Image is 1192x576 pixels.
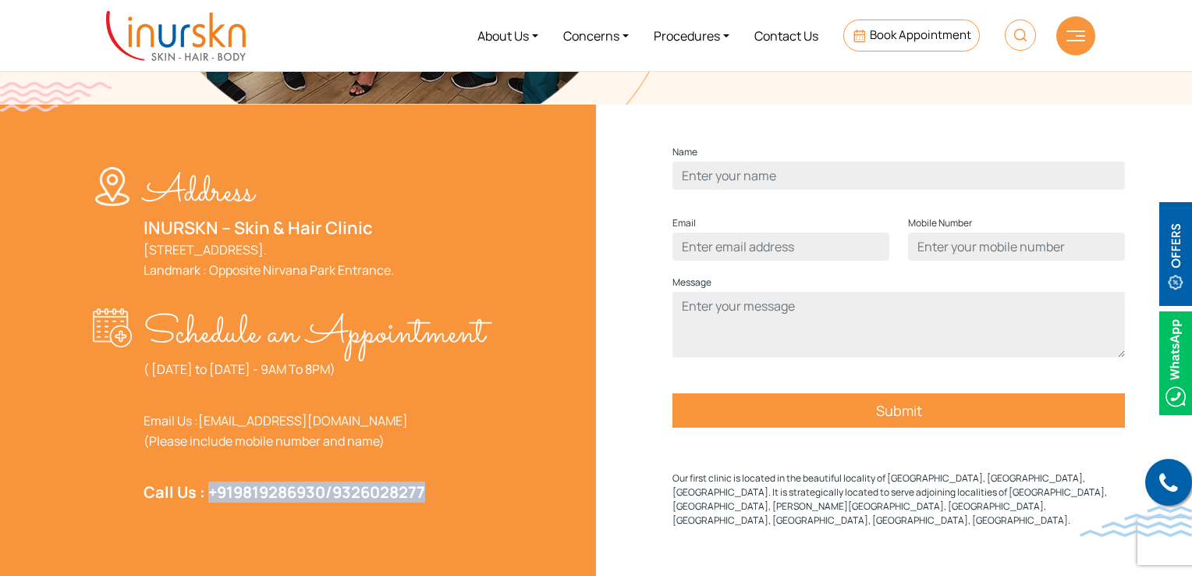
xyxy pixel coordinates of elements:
input: Enter your name [672,162,1125,190]
a: Procedures [641,6,742,65]
input: Enter your mobile number [908,233,1125,261]
span: Book Appointment [870,27,971,43]
strong: Call Us : +91 / [144,482,425,503]
a: 9326028277 [332,482,425,503]
a: Contact Us [742,6,831,65]
a: [EMAIL_ADDRESS][DOMAIN_NAME] [198,412,408,429]
a: Concerns [551,6,641,65]
a: INURSKN – Skin & Hair Clinic [144,216,373,240]
p: Address [144,167,394,218]
img: appointment-w [93,308,144,347]
a: 9819286930 [233,482,325,503]
input: Submit [672,393,1125,428]
p: Our first clinic is located in the beautiful locality of [GEOGRAPHIC_DATA], [GEOGRAPHIC_DATA], [G... [672,471,1125,528]
label: Name [672,143,697,162]
a: [STREET_ADDRESS].Landmark : Opposite Nirvana Park Entrance. [144,241,394,279]
img: HeaderSearch [1005,20,1036,51]
a: About Us [465,6,551,65]
form: Contact form [672,143,1125,459]
label: Message [672,273,711,292]
img: offerBt [1159,202,1192,306]
label: Mobile Number [908,214,972,233]
img: inurskn-logo [106,11,246,61]
img: location-w [93,167,144,206]
p: Email Us : (Please include mobile number and name) [144,411,485,451]
label: Email [672,214,696,233]
a: Book Appointment [843,20,980,52]
input: Enter email address [672,233,889,261]
p: ( [DATE] to [DATE] - 9AM To 8PM) [144,359,485,379]
img: hamLine.svg [1066,30,1085,41]
img: Whatsappicon [1159,311,1192,415]
p: Schedule an Appointment [144,308,485,359]
img: up-blue-arrow.svg [1161,549,1172,560]
a: Whatsappicon [1159,354,1192,371]
img: bluewave [1080,506,1192,537]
